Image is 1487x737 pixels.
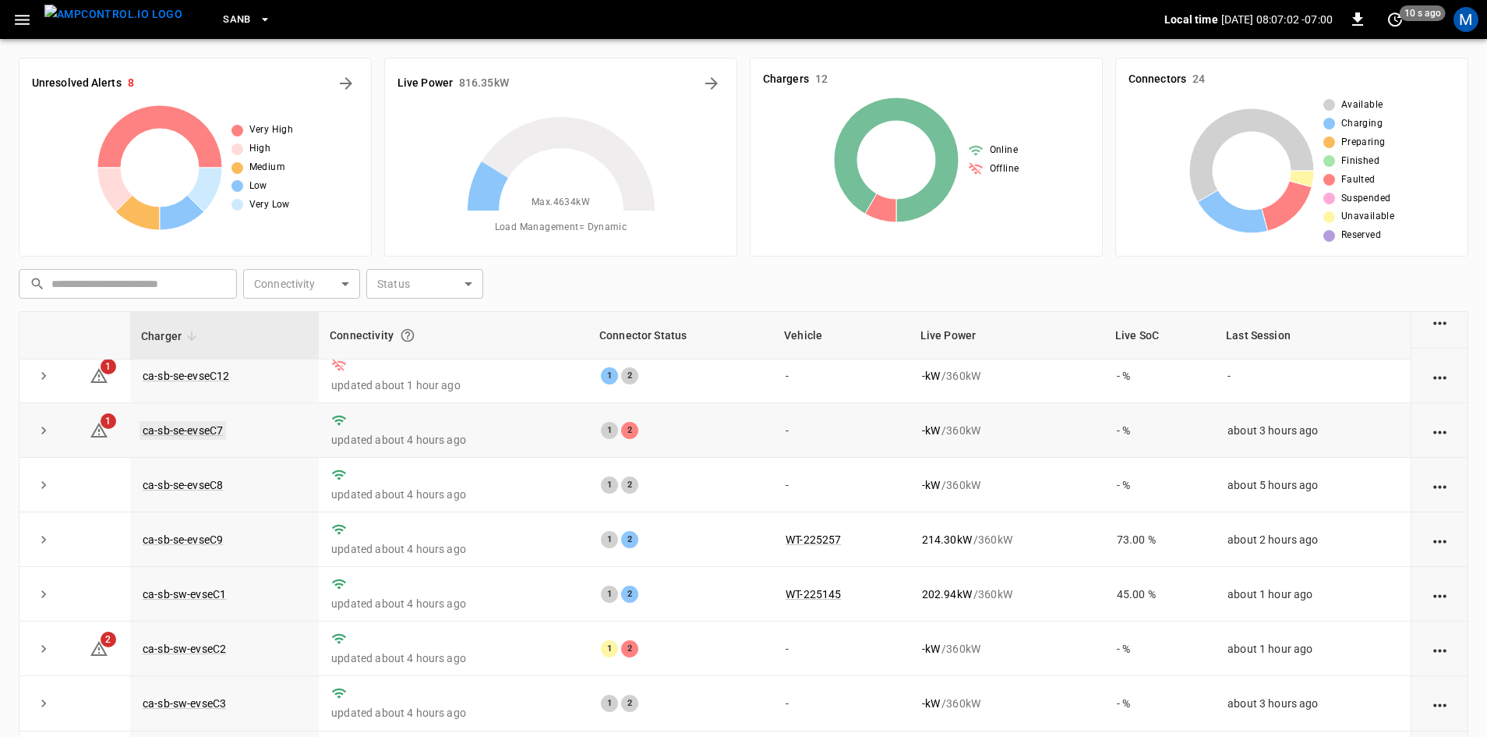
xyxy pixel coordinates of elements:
td: about 3 hours ago [1215,676,1411,731]
a: ca-sb-se-evseC9 [143,533,223,546]
span: Reserved [1341,228,1381,243]
th: Vehicle [773,312,910,360]
div: 2 [621,640,638,657]
td: about 1 hour ago [1215,622,1411,676]
span: 1 [101,359,116,374]
p: updated about 4 hours ago [331,432,576,448]
button: expand row [32,473,55,497]
span: High [249,141,271,157]
td: about 3 hours ago [1215,403,1411,458]
div: 2 [621,422,638,439]
div: 1 [601,586,618,603]
a: WT-225145 [786,588,841,601]
a: ca-sb-sw-evseC3 [143,697,226,710]
a: ca-sb-sw-evseC1 [143,588,226,601]
span: Suspended [1341,191,1391,207]
div: 1 [601,422,618,439]
span: Available [1341,97,1383,113]
p: updated about 4 hours ago [331,650,576,666]
button: SanB [217,5,277,35]
button: Energy Overview [699,71,724,96]
div: action cell options [1430,696,1450,711]
span: 10 s ago [1400,5,1446,21]
td: - % [1104,403,1215,458]
p: 214.30 kW [922,532,972,547]
span: 1 [101,413,116,429]
td: 73.00 % [1104,512,1215,567]
img: ampcontrol.io logo [44,5,182,24]
td: - % [1104,622,1215,676]
span: SanB [223,11,251,29]
div: / 360 kW [922,477,1092,493]
div: 2 [621,695,638,712]
td: about 2 hours ago [1215,512,1411,567]
a: 1 [90,369,108,381]
th: Live SoC [1104,312,1215,360]
th: Last Session [1215,312,1411,360]
div: 2 [621,586,638,603]
p: updated about 4 hours ago [331,487,576,502]
span: Very Low [249,197,290,213]
span: Charging [1341,116,1383,132]
p: updated about 1 hour ago [331,377,576,393]
div: 1 [601,531,618,548]
a: 2 [90,642,108,654]
div: Connectivity [330,321,577,349]
a: 1 [90,423,108,436]
td: - [773,403,910,458]
a: WT-225257 [786,533,841,546]
button: expand row [32,637,55,661]
div: action cell options [1430,586,1450,602]
h6: Unresolved Alerts [32,75,122,92]
td: - [773,458,910,512]
h6: Live Power [397,75,453,92]
a: ca-sb-sw-evseC2 [143,643,226,655]
span: Medium [249,160,285,175]
p: Local time [1164,12,1218,27]
span: Unavailable [1341,209,1394,225]
div: 2 [621,367,638,384]
button: Connection between the charger and our software. [394,321,422,349]
span: Online [990,143,1018,158]
p: - kW [922,477,940,493]
p: - kW [922,423,940,438]
div: action cell options [1430,368,1450,384]
p: - kW [922,368,940,384]
td: - [773,676,910,731]
th: Connector Status [588,312,773,360]
td: - [1215,349,1411,403]
p: 202.94 kW [922,586,972,602]
div: action cell options [1430,532,1450,547]
div: action cell options [1430,314,1450,329]
div: 1 [601,640,618,657]
h6: Chargers [763,71,809,88]
button: set refresh interval [1383,7,1408,32]
button: expand row [32,364,55,388]
span: 2 [101,632,116,647]
td: - [773,349,910,403]
div: 2 [621,531,638,548]
div: / 360 kW [922,586,1092,602]
span: Very High [249,122,294,138]
button: expand row [32,583,55,606]
td: - % [1104,349,1215,403]
div: 2 [621,477,638,494]
h6: Connectors [1128,71,1186,88]
span: Max. 4634 kW [532,195,590,211]
button: expand row [32,528,55,551]
div: 1 [601,477,618,494]
div: / 360 kW [922,423,1092,438]
h6: 8 [128,75,134,92]
p: [DATE] 08:07:02 -07:00 [1221,12,1333,27]
div: profile-icon [1453,7,1478,32]
a: ca-sb-se-evseC12 [143,370,229,382]
span: Finished [1341,154,1379,169]
td: - % [1104,458,1215,512]
div: 1 [601,695,618,712]
div: / 360 kW [922,368,1092,384]
a: ca-sb-se-evseC8 [143,479,223,491]
p: - kW [922,696,940,711]
p: updated about 4 hours ago [331,541,576,557]
td: 45.00 % [1104,567,1215,622]
td: - [773,622,910,676]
